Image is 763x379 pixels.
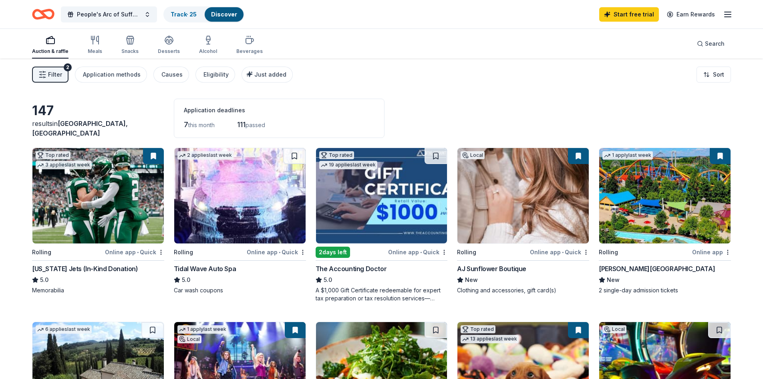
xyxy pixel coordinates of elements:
[279,249,280,255] span: •
[602,325,626,333] div: Local
[153,67,189,83] button: Causes
[40,275,48,285] span: 5.0
[121,48,139,55] div: Snacks
[599,7,659,22] a: Start free trial
[697,67,731,83] button: Sort
[32,264,138,274] div: [US_STATE] Jets (In-Kind Donation)
[174,247,193,257] div: Rolling
[203,70,229,79] div: Eligibility
[457,286,589,294] div: Clothing and accessories, gift card(s)
[599,148,731,294] a: Image for Dorney Park & Wildwater Kingdom1 applylast weekRollingOnline app[PERSON_NAME][GEOGRAPHI...
[316,148,447,243] img: Image for The Accounting Doctor
[236,48,263,55] div: Beverages
[599,286,731,294] div: 2 single-day admission tickets
[184,120,188,129] span: 7
[713,70,724,79] span: Sort
[174,286,306,294] div: Car wash coupons
[607,275,620,285] span: New
[420,249,422,255] span: •
[457,148,589,243] img: Image for AJ Sunflower Boutique
[599,148,731,243] img: Image for Dorney Park & Wildwater Kingdom
[163,6,244,22] button: Track· 25Discover
[32,148,164,243] img: Image for New York Jets (In-Kind Donation)
[88,48,102,55] div: Meals
[692,247,731,257] div: Online app
[88,32,102,59] button: Meals
[461,335,519,343] div: 13 applies last week
[691,36,731,52] button: Search
[32,120,128,137] span: in
[195,67,235,83] button: Eligibility
[174,148,306,243] img: Image for Tidal Wave Auto Spa
[188,122,215,128] span: this month
[319,161,377,169] div: 19 applies last week
[64,63,72,71] div: 2
[83,70,141,79] div: Application methods
[32,247,51,257] div: Rolling
[32,48,68,55] div: Auction & raffle
[32,286,164,294] div: Memorabilia
[36,151,70,159] div: Top rated
[32,148,164,294] a: Image for New York Jets (In-Kind Donation)Top rated3 applieslast weekRollingOnline app•Quick[US_S...
[32,120,128,137] span: [GEOGRAPHIC_DATA], [GEOGRAPHIC_DATA]
[705,39,725,49] span: Search
[246,122,265,128] span: passed
[562,249,564,255] span: •
[137,249,139,255] span: •
[247,247,306,257] div: Online app Quick
[161,70,183,79] div: Causes
[602,151,653,160] div: 1 apply last week
[75,67,147,83] button: Application methods
[171,11,197,18] a: Track· 25
[242,67,293,83] button: Just added
[316,286,448,302] div: A $1,000 Gift Certificate redeemable for expert tax preparation or tax resolution services—recipi...
[36,161,92,169] div: 3 applies last week
[599,264,715,274] div: [PERSON_NAME][GEOGRAPHIC_DATA]
[254,71,286,78] span: Just added
[211,11,237,18] a: Discover
[32,67,68,83] button: Filter2
[121,32,139,59] button: Snacks
[32,32,68,59] button: Auction & raffle
[316,148,448,302] a: Image for The Accounting DoctorTop rated19 applieslast week2days leftOnline app•QuickThe Accounti...
[457,148,589,294] a: Image for AJ Sunflower BoutiqueLocalRollingOnline app•QuickAJ Sunflower BoutiqueNewClothing and a...
[174,264,236,274] div: Tidal Wave Auto Spa
[184,105,374,115] div: Application deadlines
[61,6,157,22] button: People's Arc of Suffolk's 2025 Annual Candlelight Ball
[316,247,350,258] div: 2 days left
[177,335,201,343] div: Local
[32,103,164,119] div: 147
[36,325,92,334] div: 6 applies last week
[237,120,246,129] span: 111
[177,151,234,160] div: 2 applies last week
[158,48,180,55] div: Desserts
[199,32,217,59] button: Alcohol
[465,275,478,285] span: New
[388,247,447,257] div: Online app Quick
[236,32,263,59] button: Beverages
[599,247,618,257] div: Rolling
[461,151,485,159] div: Local
[48,70,62,79] span: Filter
[32,119,164,138] div: results
[319,151,354,159] div: Top rated
[316,264,387,274] div: The Accounting Doctor
[324,275,332,285] span: 5.0
[457,264,526,274] div: AJ Sunflower Boutique
[199,48,217,55] div: Alcohol
[177,325,228,334] div: 1 apply last week
[105,247,164,257] div: Online app Quick
[32,5,54,24] a: Home
[662,7,720,22] a: Earn Rewards
[182,275,190,285] span: 5.0
[158,32,180,59] button: Desserts
[530,247,589,257] div: Online app Quick
[457,247,476,257] div: Rolling
[77,10,141,19] span: People's Arc of Suffolk's 2025 Annual Candlelight Ball
[174,148,306,294] a: Image for Tidal Wave Auto Spa2 applieslast weekRollingOnline app•QuickTidal Wave Auto Spa5.0Car w...
[461,325,495,333] div: Top rated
